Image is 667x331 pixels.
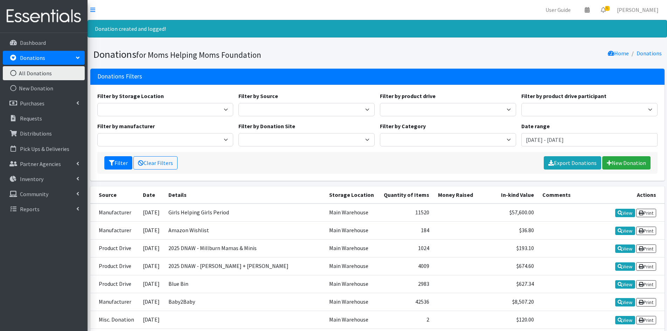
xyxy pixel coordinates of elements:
[3,81,85,95] a: New Donation
[3,111,85,125] a: Requests
[139,275,164,293] td: [DATE]
[325,257,379,275] td: Main Warehouse
[608,50,629,57] a: Home
[20,115,42,122] p: Requests
[477,239,538,257] td: $193.10
[20,54,45,61] p: Donations
[379,186,433,204] th: Quantity of Items
[636,244,656,253] a: Print
[139,257,164,275] td: [DATE]
[602,156,651,170] a: New Donation
[104,156,132,170] button: Filter
[3,96,85,110] a: Purchases
[97,73,142,80] h3: Donations Filters
[477,257,538,275] td: $674.60
[139,311,164,329] td: [DATE]
[380,92,436,100] label: Filter by product drive
[164,186,325,204] th: Details
[164,293,325,311] td: Baby2Baby
[636,262,656,271] a: Print
[325,221,379,239] td: Main Warehouse
[3,142,85,156] a: Pick Ups & Deliveries
[610,186,665,204] th: Actions
[615,316,635,324] a: View
[139,293,164,311] td: [DATE]
[93,48,375,61] h1: Donations
[164,204,325,222] td: Girls Helping Girls Period
[3,157,85,171] a: Partner Agencies
[477,275,538,293] td: $627.34
[636,280,656,289] a: Print
[615,298,635,306] a: View
[433,186,478,204] th: Money Raised
[615,227,635,235] a: View
[20,160,61,167] p: Partner Agencies
[615,244,635,253] a: View
[90,239,139,257] td: Product Drive
[90,186,139,204] th: Source
[379,293,433,311] td: 42536
[636,209,656,217] a: Print
[611,3,664,17] a: [PERSON_NAME]
[90,257,139,275] td: Product Drive
[325,293,379,311] td: Main Warehouse
[90,311,139,329] td: Misc. Donation
[544,156,601,170] a: Export Donations
[90,293,139,311] td: Manufacturer
[20,175,43,182] p: Inventory
[477,311,538,329] td: $120.00
[595,3,611,17] a: 6
[3,126,85,140] a: Distributions
[136,50,261,60] small: for Moms Helping Moms Foundation
[164,275,325,293] td: Blue Bin
[637,50,662,57] a: Donations
[90,204,139,222] td: Manufacturer
[88,20,667,37] div: Donation created and logged!
[164,257,325,275] td: 2025 DNAW - [PERSON_NAME] + [PERSON_NAME]
[20,130,52,137] p: Distributions
[97,122,155,130] label: Filter by manufacturer
[3,187,85,201] a: Community
[164,239,325,257] td: 2025 DNAW - Millburn Mamas & Minis
[139,221,164,239] td: [DATE]
[20,145,69,152] p: Pick Ups & Deliveries
[325,204,379,222] td: Main Warehouse
[238,122,295,130] label: Filter by Donation Site
[3,172,85,186] a: Inventory
[521,92,606,100] label: Filter by product drive participant
[139,239,164,257] td: [DATE]
[477,221,538,239] td: $36.80
[521,133,658,146] input: January 1, 2011 - December 31, 2011
[605,6,610,11] span: 6
[20,191,48,198] p: Community
[3,51,85,65] a: Donations
[379,257,433,275] td: 4009
[20,39,46,46] p: Dashboard
[325,239,379,257] td: Main Warehouse
[477,293,538,311] td: $8,507.20
[379,239,433,257] td: 1024
[325,275,379,293] td: Main Warehouse
[139,186,164,204] th: Date
[164,221,325,239] td: Amazon Wishlist
[540,3,576,17] a: User Guide
[615,262,635,271] a: View
[90,221,139,239] td: Manufacturer
[139,204,164,222] td: [DATE]
[379,204,433,222] td: 11520
[325,186,379,204] th: Storage Location
[3,5,85,28] img: HumanEssentials
[3,36,85,50] a: Dashboard
[379,221,433,239] td: 184
[636,298,656,306] a: Print
[325,311,379,329] td: Main Warehouse
[521,122,550,130] label: Date range
[636,316,656,324] a: Print
[615,209,635,217] a: View
[379,311,433,329] td: 2
[538,186,610,204] th: Comments
[133,156,178,170] a: Clear Filters
[3,202,85,216] a: Reports
[615,280,635,289] a: View
[379,275,433,293] td: 2983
